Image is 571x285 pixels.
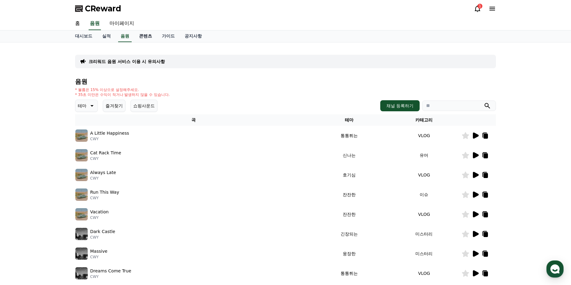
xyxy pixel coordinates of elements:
span: 설정 [95,204,102,209]
a: 음원 [89,17,101,30]
a: CReward [75,4,121,14]
img: music [75,188,88,201]
p: CWY [90,176,116,181]
p: Always Late [90,169,116,176]
td: 신나는 [312,145,387,165]
td: 미스터리 [387,224,461,244]
a: 홈 [2,195,41,210]
span: 홈 [19,204,23,209]
button: 테마 [75,100,98,112]
p: Cat Rack Time [90,150,121,156]
td: 호기심 [312,165,387,185]
a: 설정 [79,195,118,210]
button: 쇼핑사운드 [130,100,158,112]
a: 홈 [70,17,85,30]
h4: 음원 [75,78,496,85]
p: Dark Castle [90,228,115,235]
a: 가이드 [157,30,180,42]
td: 잔잔한 [312,185,387,204]
p: Vacation [90,209,109,215]
td: 미스터리 [387,244,461,263]
p: * 볼륨은 15% 이상으로 설정해주세요. [75,87,170,92]
button: 즐겨찾기 [103,100,126,112]
p: CWY [90,156,121,161]
img: music [75,169,88,181]
p: CWY [90,274,131,279]
td: 잔잔한 [312,204,387,224]
a: 음원 [118,30,132,42]
a: 실적 [97,30,116,42]
img: music [75,129,88,142]
p: CWY [90,235,115,240]
a: 대화 [41,195,79,210]
img: music [75,247,88,260]
td: 웅장한 [312,244,387,263]
th: 테마 [312,114,387,126]
a: 마이페이지 [105,17,139,30]
p: Dreams Come True [90,268,131,274]
td: 긴장되는 [312,224,387,244]
button: 채널 등록하기 [380,100,420,111]
td: 이슈 [387,185,461,204]
a: 1 [474,5,481,12]
th: 곡 [75,114,312,126]
td: 통통튀는 [312,263,387,283]
img: music [75,208,88,220]
p: CWY [90,255,107,259]
p: CWY [90,137,129,141]
p: 테마 [78,101,86,110]
span: CReward [85,4,121,14]
p: Run This Way [90,189,119,196]
img: music [75,149,88,161]
td: 유머 [387,145,461,165]
a: 대시보드 [70,30,97,42]
p: Massive [90,248,107,255]
td: VLOG [387,165,461,185]
th: 카테고리 [387,114,461,126]
p: A Little Happiness [90,130,129,137]
span: 대화 [56,204,64,209]
p: * 35초 미만은 수익이 적거나 발생하지 않을 수 있습니다. [75,92,170,97]
img: music [75,228,88,240]
p: CWY [90,215,109,220]
img: music [75,267,88,279]
a: 크리워드 음원 서비스 이용 시 유의사항 [89,58,165,65]
a: 공지사항 [180,30,207,42]
td: 통통튀는 [312,126,387,145]
td: VLOG [387,204,461,224]
p: CWY [90,196,119,200]
div: 1 [477,4,482,9]
td: VLOG [387,126,461,145]
td: VLOG [387,263,461,283]
a: 콘텐츠 [134,30,157,42]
